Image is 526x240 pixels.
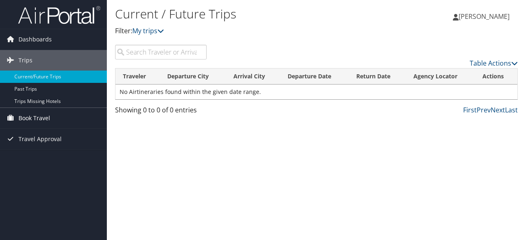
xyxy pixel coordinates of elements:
[115,5,383,23] h1: Current / Future Trips
[18,5,100,25] img: airportal-logo.png
[115,26,383,37] p: Filter:
[115,45,207,59] input: Search Traveler or Arrival City
[406,69,475,85] th: Agency Locator: activate to sort column ascending
[115,105,207,119] div: Showing 0 to 0 of 0 entries
[132,26,164,35] a: My trips
[160,69,226,85] th: Departure City: activate to sort column ascending
[18,50,32,71] span: Trips
[475,69,517,85] th: Actions
[18,29,52,50] span: Dashboards
[470,59,518,68] a: Table Actions
[226,69,281,85] th: Arrival City: activate to sort column ascending
[349,69,406,85] th: Return Date: activate to sort column ascending
[115,85,517,99] td: No Airtineraries found within the given date range.
[18,108,50,128] span: Book Travel
[453,4,518,29] a: [PERSON_NAME]
[491,105,505,114] a: Next
[505,105,518,114] a: Last
[280,69,349,85] th: Departure Date: activate to sort column descending
[18,129,62,149] span: Travel Approval
[459,12,510,21] span: [PERSON_NAME]
[115,69,160,85] th: Traveler: activate to sort column ascending
[477,105,491,114] a: Prev
[463,105,477,114] a: First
